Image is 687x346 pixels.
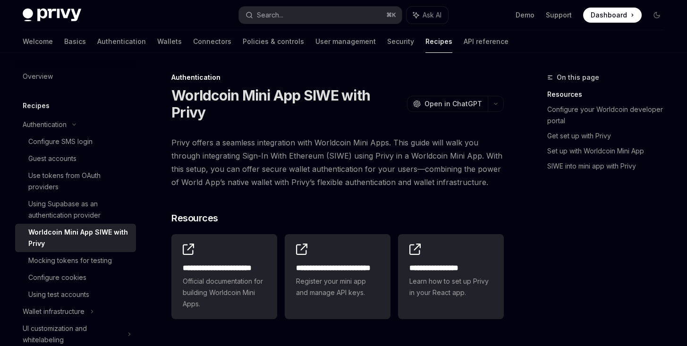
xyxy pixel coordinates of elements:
div: Use tokens from OAuth providers [28,170,130,193]
a: API reference [464,30,509,53]
a: Resources [547,87,672,102]
span: Open in ChatGPT [424,99,482,109]
div: Authentication [23,119,67,130]
div: Overview [23,71,53,82]
a: Dashboard [583,8,642,23]
h1: Worldcoin Mini App SIWE with Privy [171,87,403,121]
a: Using Supabase as an authentication provider [15,195,136,224]
a: User management [315,30,376,53]
span: Learn how to set up Privy in your React app. [409,276,492,298]
div: Wallet infrastructure [23,306,85,317]
a: Configure your Worldcoin developer portal [547,102,672,128]
button: Search...⌘K [239,7,401,24]
span: On this page [557,72,599,83]
a: Overview [15,68,136,85]
a: Wallets [157,30,182,53]
div: Authentication [171,73,504,82]
span: Resources [171,211,218,225]
span: Register your mini app and manage API keys. [296,276,379,298]
a: Using test accounts [15,286,136,303]
a: Demo [516,10,534,20]
span: Privy offers a seamless integration with Worldcoin Mini Apps. This guide will walk you through in... [171,136,504,189]
a: Configure cookies [15,269,136,286]
div: Mocking tokens for testing [28,255,112,266]
div: UI customization and whitelabeling [23,323,122,346]
button: Ask AI [407,7,448,24]
span: Ask AI [423,10,441,20]
span: ⌘ K [386,11,396,19]
span: Dashboard [591,10,627,20]
a: Configure SMS login [15,133,136,150]
a: Set up with Worldcoin Mini App [547,143,672,159]
button: Toggle dark mode [649,8,664,23]
a: Use tokens from OAuth providers [15,167,136,195]
a: Worldcoin Mini App SIWE with Privy [15,224,136,252]
div: Configure cookies [28,272,86,283]
a: Authentication [97,30,146,53]
a: Security [387,30,414,53]
img: dark logo [23,8,81,22]
button: Open in ChatGPT [407,96,488,112]
a: SIWE into mini app with Privy [547,159,672,174]
a: Welcome [23,30,53,53]
h5: Recipes [23,100,50,111]
div: Using test accounts [28,289,89,300]
div: Search... [257,9,283,21]
div: Guest accounts [28,153,76,164]
a: Support [546,10,572,20]
a: Guest accounts [15,150,136,167]
div: Using Supabase as an authentication provider [28,198,130,221]
div: Configure SMS login [28,136,93,147]
span: Official documentation for building Worldcoin Mini Apps. [183,276,266,310]
div: Worldcoin Mini App SIWE with Privy [28,227,130,249]
a: Policies & controls [243,30,304,53]
a: Mocking tokens for testing [15,252,136,269]
a: Recipes [425,30,452,53]
a: Get set up with Privy [547,128,672,143]
a: Basics [64,30,86,53]
a: Connectors [193,30,231,53]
